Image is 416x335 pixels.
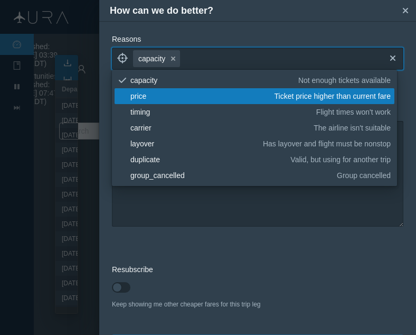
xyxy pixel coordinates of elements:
[130,170,333,181] div: group_cancelled
[298,75,391,86] span: Not enough tickets available
[110,4,398,18] h4: How can we do better?
[130,154,287,165] div: duplicate
[263,138,391,149] span: Has layover and flight must be nonstop
[130,138,259,149] div: layover
[112,300,403,309] div: Keep showing me other cheaper fares for this trip leg
[130,107,313,117] div: timing
[112,35,141,43] span: Reasons
[275,91,391,101] span: Ticket price higher than current fare
[337,170,391,181] span: Group cancelled
[316,107,391,117] span: Flight times won't work
[138,53,165,64] span: capacity
[130,75,295,86] div: capacity
[314,123,391,133] span: The airline isn't suitable
[112,265,153,274] span: Resubscribe
[398,3,413,18] button: Close
[290,154,391,165] span: Valid, but using for another trip
[130,123,310,133] div: carrier
[130,91,271,101] div: price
